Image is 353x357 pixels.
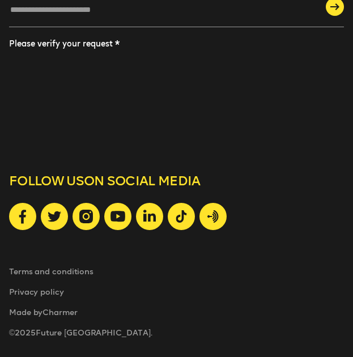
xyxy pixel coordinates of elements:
[42,308,77,317] a: Charmer
[9,173,344,203] h5: FOLLOW US ON SOCIAL MEDIA
[9,267,93,277] a: Terms and conditions
[9,287,64,297] a: Privacy policy
[9,56,102,137] iframe: reCAPTCHA
[9,328,344,339] span: © 2025 Future [GEOGRAPHIC_DATA].
[9,307,344,318] span: Made by
[9,39,120,49] label: Please verify your request *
